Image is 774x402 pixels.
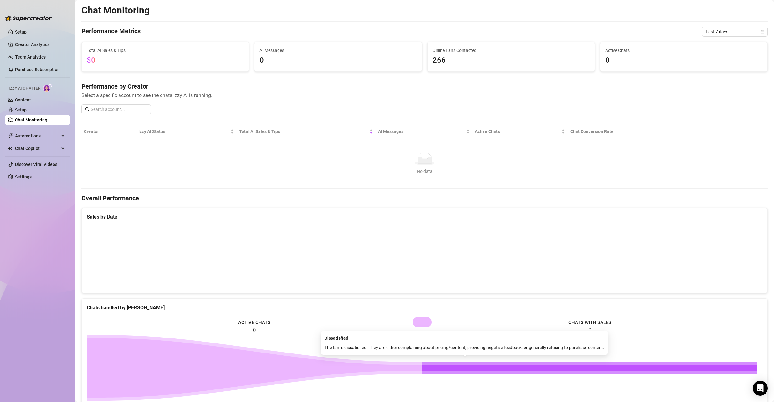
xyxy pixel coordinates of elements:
span: Total AI Sales & Tips [239,128,368,135]
span: Active Chats [605,47,762,54]
span: calendar [761,30,764,33]
input: Search account... [91,106,147,113]
span: search [85,107,90,111]
span: 0 [259,54,417,66]
a: Purchase Subscription [15,64,65,75]
th: Chat Conversion Rate [568,124,699,139]
span: thunderbolt [8,133,13,138]
a: Setup [15,29,27,34]
img: logo-BBDzfeDw.svg [5,15,52,21]
img: AI Chatter [43,83,53,92]
h4: Performance by Creator [81,82,768,91]
h4: Performance Metrics [81,27,141,37]
span: Total AI Sales & Tips [87,47,244,54]
div: The fan is dissatisfied. They are either complaining about pricing/content, providing negative fe... [325,344,604,351]
span: Izzy AI Chatter [9,85,40,91]
div: Chats handled by [PERSON_NAME] [87,304,762,312]
div: Open Intercom Messenger [753,381,768,396]
a: Content [15,97,31,102]
span: AI Messages [259,47,417,54]
span: Select a specific account to see the chats Izzy AI is running. [81,91,768,99]
span: Izzy AI Status [138,128,229,135]
th: Creator [81,124,136,139]
th: Izzy AI Status [136,124,237,139]
span: Chat Copilot [15,143,59,153]
th: Total AI Sales & Tips [237,124,376,139]
span: 0 [605,54,762,66]
img: Chat Copilot [8,146,12,151]
h4: Overall Performance [81,194,768,203]
div: No data [86,168,763,175]
h2: Chat Monitoring [81,4,150,16]
div: Sales by Date [87,213,762,221]
th: AI Messages [376,124,472,139]
a: Chat Monitoring [15,117,47,122]
a: Settings [15,174,32,179]
a: Team Analytics [15,54,46,59]
span: Last 7 days [706,27,764,36]
a: Creator Analytics [15,39,65,49]
a: Setup [15,107,27,112]
span: 266 [433,54,590,66]
span: Automations [15,131,59,141]
span: Active Chats [475,128,560,135]
th: Active Chats [472,124,568,139]
span: $0 [87,56,95,64]
span: AI Messages [378,128,464,135]
span: Online Fans Contacted [433,47,590,54]
a: Discover Viral Videos [15,162,57,167]
div: Dissatisfied [325,335,604,342]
